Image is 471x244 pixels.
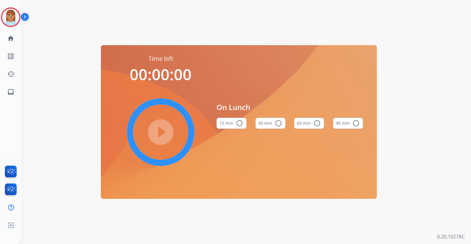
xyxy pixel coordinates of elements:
[352,120,360,127] mat-icon: radio_button_unchecked
[7,88,14,96] mat-icon: inbox
[236,120,243,127] mat-icon: radio_button_unchecked
[7,35,14,42] mat-icon: home
[7,53,14,60] mat-icon: list_alt
[333,118,363,129] button: 90 min
[437,233,465,240] p: 0.20.1027RC
[7,70,14,78] mat-icon: history
[313,120,321,127] mat-icon: radio_button_unchecked
[255,118,285,129] button: 30 min
[216,118,247,129] button: 15 min
[2,9,19,26] img: avatar
[148,54,173,63] span: Time left
[275,120,282,127] mat-icon: radio_button_unchecked
[294,118,324,129] button: 60 min
[130,64,192,85] span: 00:00:00
[216,102,363,113] span: On Lunch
